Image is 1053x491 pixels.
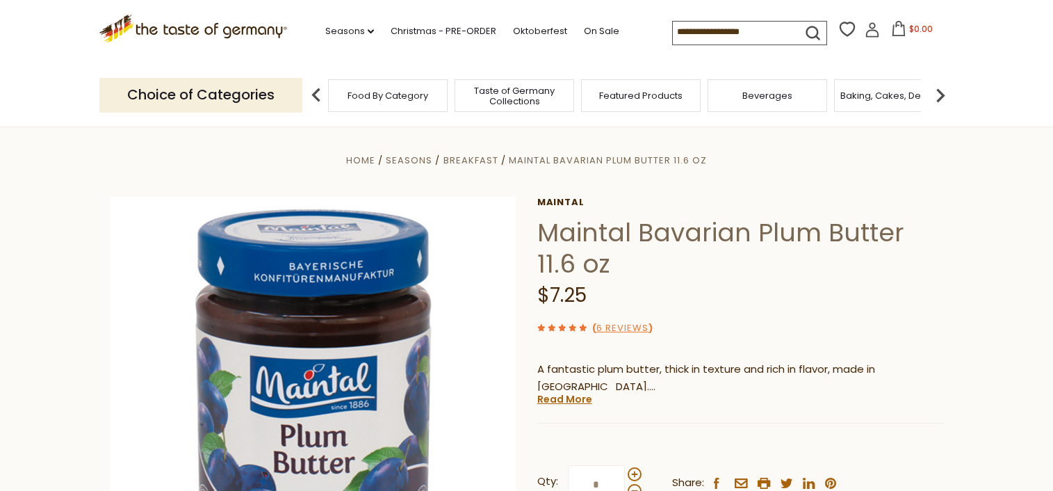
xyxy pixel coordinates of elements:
a: Breakfast [443,154,498,167]
a: Featured Products [599,90,683,101]
span: $7.25 [537,282,587,309]
a: Oktoberfest [513,24,567,39]
img: previous arrow [302,81,330,109]
a: Food By Category [348,90,428,101]
p: Choice of Categories [99,78,302,112]
a: Read More [537,392,592,406]
h1: Maintal Bavarian Plum Butter 11.6 oz [537,217,944,280]
a: Seasons [325,24,374,39]
img: next arrow [927,81,954,109]
a: On Sale [584,24,619,39]
a: Taste of Germany Collections [459,86,570,106]
a: 6 Reviews [596,321,648,336]
span: ( ) [592,321,653,335]
span: $0.00 [909,23,933,35]
p: A fantastic plum butter, thick in texture and rich in flavor, made in [GEOGRAPHIC_DATA]. [537,361,944,396]
a: Christmas - PRE-ORDER [391,24,496,39]
a: Maintal [537,197,944,208]
a: Maintal Bavarian Plum Butter 11.6 oz [509,154,707,167]
a: Beverages [742,90,792,101]
a: Seasons [386,154,432,167]
button: $0.00 [883,21,942,42]
a: Baking, Cakes, Desserts [840,90,948,101]
strong: Qty: [537,473,558,490]
a: Home [346,154,375,167]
